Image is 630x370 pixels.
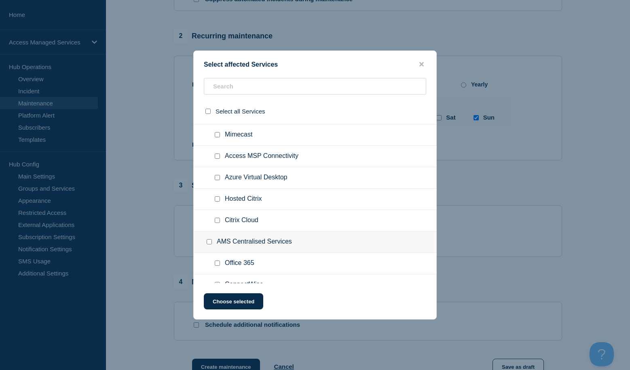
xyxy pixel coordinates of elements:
[204,78,426,95] input: Search
[225,281,263,289] span: ConnectWise
[215,175,220,180] input: Azure Virtual Desktop checkbox
[215,282,220,287] input: ConnectWise checkbox
[225,152,298,160] span: Access MSP Connectivity
[204,293,263,309] button: Choose selected
[225,195,262,203] span: Hosted Citrix
[207,239,212,244] input: AMS Centralised Services checkbox
[205,109,211,114] input: select all checkbox
[417,61,426,68] button: close button
[194,61,436,68] div: Select affected Services
[215,153,220,159] input: Access MSP Connectivity checkbox
[215,132,220,137] input: Mimecast checkbox
[215,218,220,223] input: Citrix Cloud checkbox
[225,217,258,225] span: Citrix Cloud
[225,131,252,139] span: Mimecast
[216,108,265,115] span: Select all Services
[215,261,220,266] input: Office 365 checkbox
[194,231,436,253] div: AMS Centralised Services
[225,174,287,182] span: Azure Virtual Desktop
[215,196,220,202] input: Hosted Citrix checkbox
[225,259,254,267] span: Office 365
